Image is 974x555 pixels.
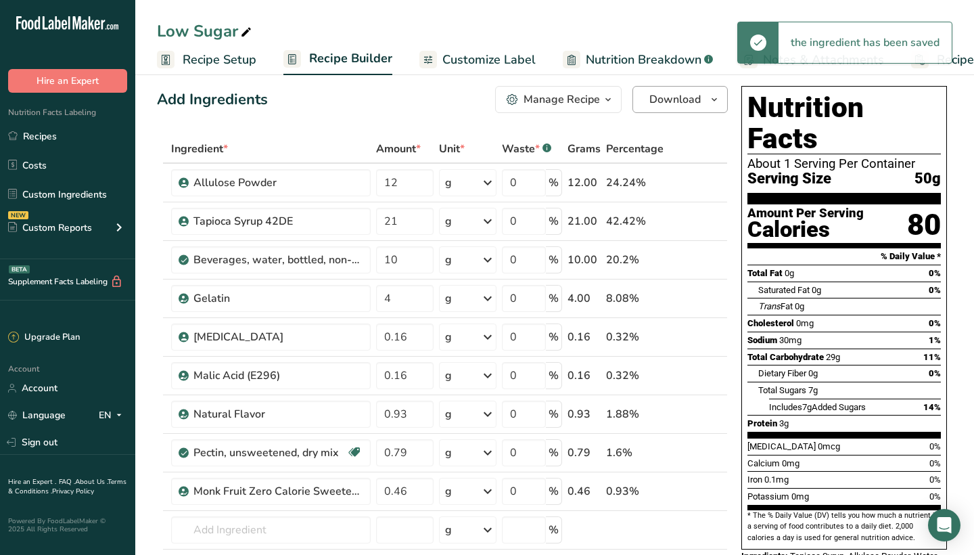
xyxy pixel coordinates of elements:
[8,477,126,496] a: Terms & Conditions .
[758,285,810,295] span: Saturated Fat
[758,385,806,395] span: Total Sugars
[445,175,452,191] div: g
[567,175,601,191] div: 12.00
[193,368,363,384] div: Malic Acid (E296)
[52,487,94,496] a: Privacy Policy
[495,86,622,113] button: Manage Recipe
[606,252,664,268] div: 20.2%
[747,171,831,187] span: Serving Size
[193,213,363,229] div: Tapioca Syrup 42DE
[445,290,452,307] div: g
[929,441,941,451] span: 0%
[606,483,664,500] div: 0.93%
[791,491,809,502] span: 0mg
[193,406,363,422] div: Natural Flavor
[445,483,452,500] div: g
[782,458,799,468] span: 0mg
[779,418,789,428] span: 3g
[445,213,452,229] div: g
[59,477,75,487] a: FAQ .
[193,175,363,191] div: Allulose Powder
[193,252,363,268] div: Beverages, water, bottled, non-carbonated, CRYSTAL GEYSER
[9,265,30,273] div: BETA
[439,141,465,157] span: Unit
[795,301,804,311] span: 0g
[929,268,941,278] span: 0%
[567,141,601,157] span: Grams
[606,368,664,384] div: 0.32%
[567,213,601,229] div: 21.00
[567,329,601,345] div: 0.16
[445,329,452,345] div: g
[586,51,701,69] span: Nutrition Breakdown
[747,92,941,154] h1: Nutrition Facts
[923,402,941,412] span: 14%
[929,318,941,328] span: 0%
[606,175,664,191] div: 24.24%
[758,368,806,378] span: Dietary Fiber
[758,301,793,311] span: Fat
[747,491,789,502] span: Potassium
[747,335,777,345] span: Sodium
[567,406,601,422] div: 0.93
[445,445,452,461] div: g
[309,49,392,68] span: Recipe Builder
[747,418,777,428] span: Protein
[567,290,601,307] div: 4.00
[193,445,346,461] div: Pectin, unsweetened, dry mix
[8,69,127,93] button: Hire an Expert
[606,406,664,422] div: 1.88%
[567,252,601,268] div: 10.00
[8,403,66,427] a: Language
[567,445,601,461] div: 0.79
[812,285,821,295] span: 0g
[445,368,452,384] div: g
[193,483,363,500] div: Monk Fruit Zero Calorie Sweetener
[376,141,421,157] span: Amount
[157,19,254,43] div: Low Sugar
[606,329,664,345] div: 0.32%
[171,516,371,543] input: Add Ingredient
[929,458,941,468] span: 0%
[8,221,92,235] div: Custom Reports
[779,22,952,63] div: the ingredient has been saved
[606,445,664,461] div: 1.6%
[445,522,452,538] div: g
[567,483,601,500] div: 0.46
[193,290,363,307] div: Gelatin
[929,368,941,378] span: 0%
[8,211,28,219] div: NEW
[923,352,941,362] span: 11%
[769,402,866,412] span: Includes Added Sugars
[764,474,789,485] span: 0.1mg
[914,171,941,187] span: 50g
[747,510,941,543] section: * The % Daily Value (DV) tells you how much a nutrient in a serving of food contributes to a dail...
[183,51,256,69] span: Recipe Setup
[563,45,713,75] a: Nutrition Breakdown
[157,89,268,111] div: Add Ingredients
[747,157,941,171] div: About 1 Serving Per Container
[606,290,664,307] div: 8.08%
[747,474,762,485] span: Iron
[802,402,812,412] span: 7g
[649,91,701,108] span: Download
[99,407,127,424] div: EN
[8,331,80,345] div: Upgrade Plan
[606,213,664,229] div: 42.42%
[75,477,108,487] a: About Us .
[929,285,941,295] span: 0%
[808,385,818,395] span: 7g
[826,352,840,362] span: 29g
[524,91,600,108] div: Manage Recipe
[929,335,941,345] span: 1%
[747,220,864,240] div: Calories
[283,43,392,76] a: Recipe Builder
[747,352,824,362] span: Total Carbohydrate
[419,45,536,75] a: Customize Label
[193,329,363,345] div: [MEDICAL_DATA]
[747,458,780,468] span: Calcium
[747,207,864,220] div: Amount Per Serving
[567,368,601,384] div: 0.16
[929,491,941,502] span: 0%
[907,207,941,243] div: 80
